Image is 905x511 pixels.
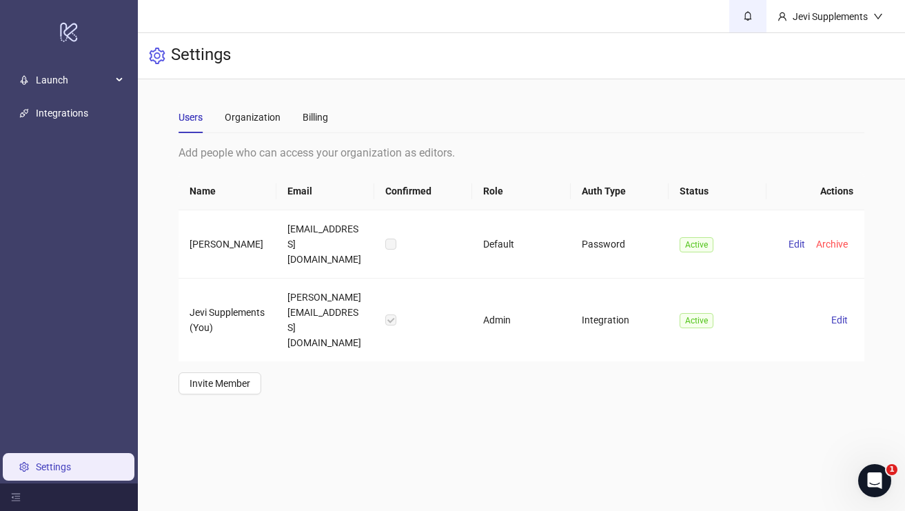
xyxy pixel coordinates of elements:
button: Edit [826,312,853,328]
h3: Settings [171,44,231,68]
span: down [873,12,883,21]
th: Name [179,172,276,210]
iframe: Intercom live chat [858,464,891,497]
span: rocket [19,75,29,85]
span: 1 [886,464,897,475]
th: Auth Type [571,172,669,210]
div: Users [179,110,203,125]
div: Jevi Supplements [787,9,873,24]
td: Password [571,210,669,279]
span: Invite Member [190,378,250,389]
td: [PERSON_NAME] [179,210,276,279]
span: menu-fold [11,492,21,502]
a: Integrations [36,108,88,119]
span: Active [680,237,713,252]
td: [PERSON_NAME][EMAIL_ADDRESS][DOMAIN_NAME] [276,279,374,361]
td: Admin [472,279,570,361]
th: Confirmed [374,172,472,210]
td: [EMAIL_ADDRESS][DOMAIN_NAME] [276,210,374,279]
div: Organization [225,110,281,125]
div: Add people who can access your organization as editors. [179,144,864,161]
span: Launch [36,66,112,94]
td: Default [472,210,570,279]
button: Archive [811,236,853,252]
th: Status [669,172,766,210]
span: bell [743,11,753,21]
button: Edit [783,236,811,252]
td: Jevi Supplements (You) [179,279,276,361]
span: Edit [789,239,805,250]
a: Settings [36,461,71,472]
th: Role [472,172,570,210]
th: Email [276,172,374,210]
span: Edit [831,314,848,325]
td: Integration [571,279,669,361]
th: Actions [766,172,864,210]
span: setting [149,48,165,64]
div: Billing [303,110,328,125]
span: Archive [816,239,848,250]
span: user [777,12,787,21]
button: Invite Member [179,372,261,394]
span: Active [680,313,713,328]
